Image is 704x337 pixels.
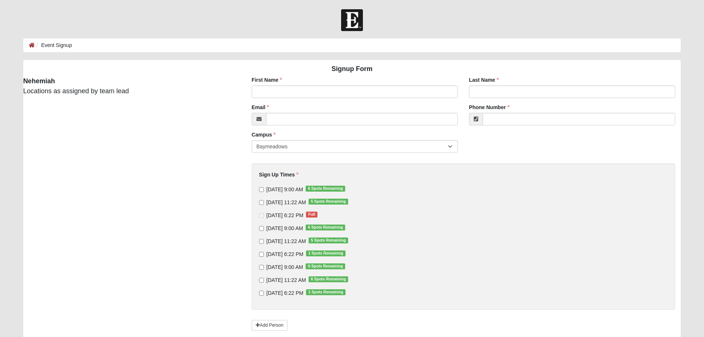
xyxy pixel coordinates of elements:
[266,264,303,270] span: [DATE] 9:00 AM
[35,41,72,49] li: Event Signup
[259,278,264,283] input: [DATE] 11:22 AM6 Spots Remaining
[259,265,264,270] input: [DATE] 9:00 AM6 Spots Remaining
[259,200,264,205] input: [DATE] 11:22 AM5 Spots Remaining
[259,226,264,231] input: [DATE] 9:00 AM6 Spots Remaining
[23,65,681,73] h4: Signup Form
[309,237,348,243] span: 5 Spots Remaining
[266,277,306,283] span: [DATE] 11:22 AM
[266,251,303,257] span: [DATE] 6:22 PM
[341,9,363,31] img: Church of Eleven22 Logo
[469,104,510,111] label: Phone Number
[266,290,303,296] span: [DATE] 6:22 PM
[259,171,299,178] label: Sign Up Times
[259,213,264,218] input: [DATE] 6:22 PMFull
[259,187,264,192] input: [DATE] 9:00 AM6 Spots Remaining
[306,263,345,269] span: 6 Spots Remaining
[259,239,264,244] input: [DATE] 11:22 AM5 Spots Remaining
[252,104,269,111] label: Email
[266,212,303,218] span: [DATE] 6:22 PM
[306,289,346,295] span: 1 Spots Remaining
[252,76,282,84] label: First Name
[306,225,345,230] span: 6 Spots Remaining
[18,76,241,96] div: Locations as assigned by team lead
[309,199,348,205] span: 5 Spots Remaining
[266,225,303,231] span: [DATE] 9:00 AM
[306,250,346,256] span: 1 Spots Remaining
[259,252,264,257] input: [DATE] 6:22 PM1 Spots Remaining
[23,77,55,85] strong: Nehemiah
[309,276,348,282] span: 6 Spots Remaining
[266,186,303,192] span: [DATE] 9:00 AM
[266,199,306,205] span: [DATE] 11:22 AM
[266,238,306,244] span: [DATE] 11:22 AM
[252,131,276,138] label: Campus
[259,291,264,296] input: [DATE] 6:22 PM1 Spots Remaining
[469,76,499,84] label: Last Name
[252,320,288,331] a: Add Person
[306,212,317,218] span: Full
[306,186,345,192] span: 6 Spots Remaining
